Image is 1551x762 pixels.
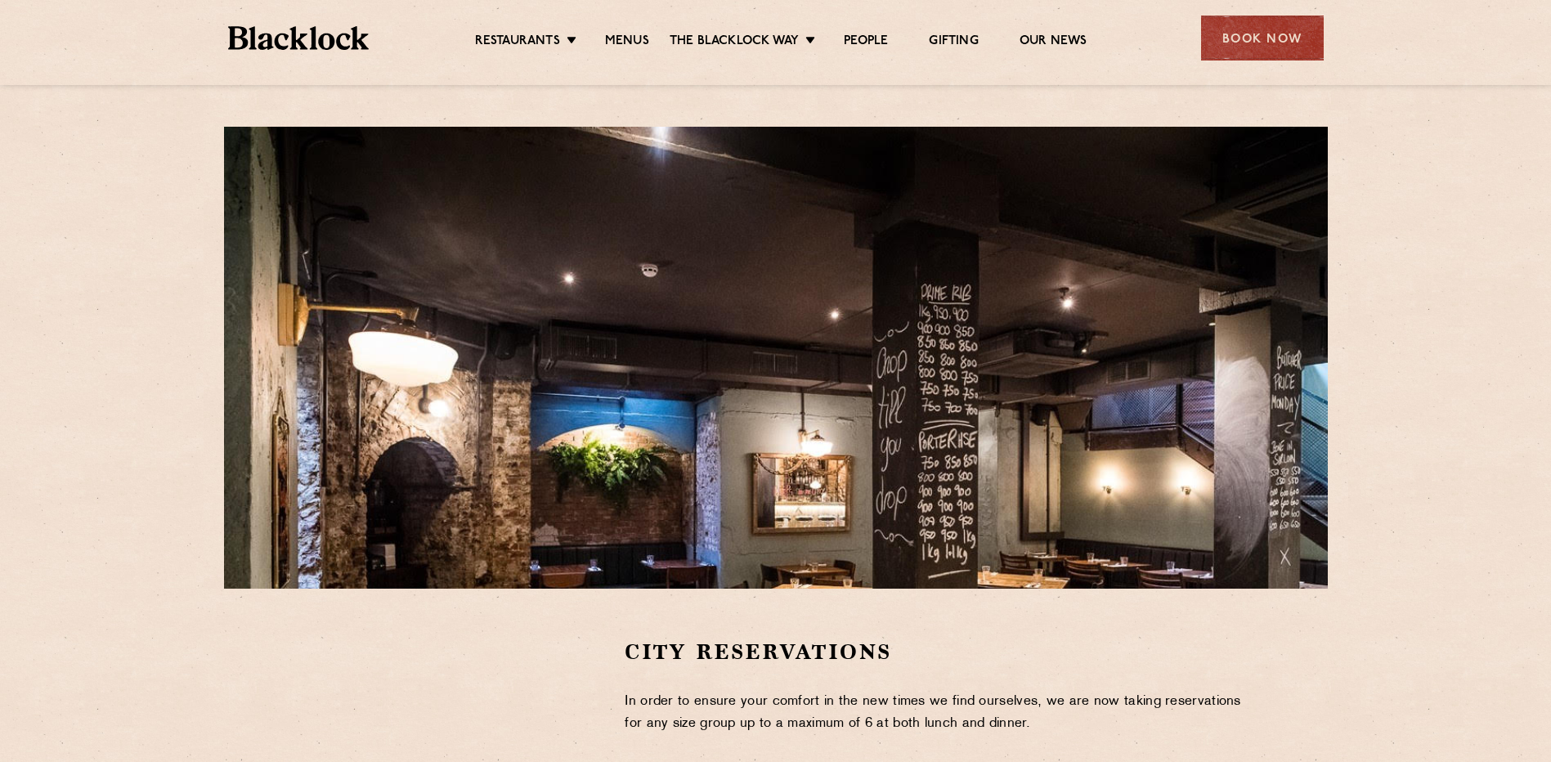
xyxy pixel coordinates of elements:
a: Gifting [929,34,978,52]
a: Menus [605,34,649,52]
h2: City Reservations [625,638,1252,666]
a: Our News [1020,34,1087,52]
img: BL_Textured_Logo-footer-cropped.svg [228,26,370,50]
p: In order to ensure your comfort in the new times we find ourselves, we are now taking reservation... [625,691,1252,735]
a: The Blacklock Way [670,34,799,52]
a: People [844,34,888,52]
div: Book Now [1201,16,1324,61]
a: Restaurants [475,34,560,52]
